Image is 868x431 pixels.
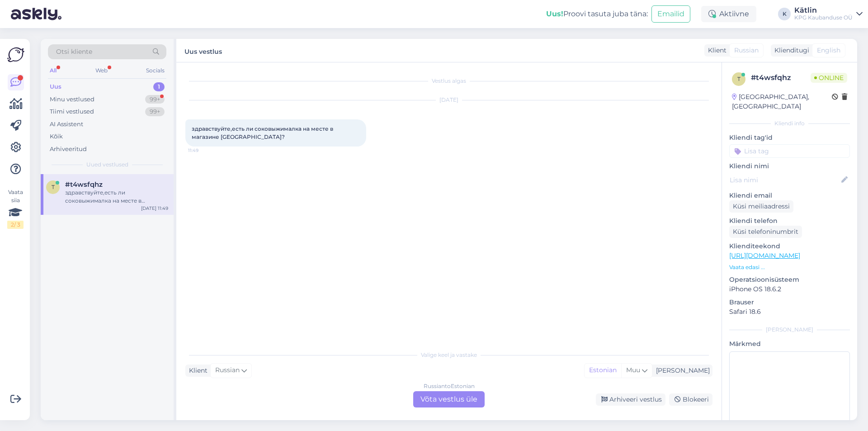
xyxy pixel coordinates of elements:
[48,65,58,76] div: All
[729,298,850,307] p: Brauser
[729,275,850,284] p: Operatsioonisüsteem
[778,8,791,20] div: K
[546,9,563,18] b: Uus!
[794,7,863,21] a: KätlinKPG Kaubanduse OÜ
[188,147,222,154] span: 11:49
[729,161,850,171] p: Kliendi nimi
[596,393,665,406] div: Arhiveeri vestlus
[215,365,240,375] span: Russian
[729,339,850,349] p: Märkmed
[729,284,850,294] p: iPhone OS 18.6.2
[729,133,850,142] p: Kliendi tag'id
[771,46,809,55] div: Klienditugi
[751,72,811,83] div: # t4wsfqhz
[7,221,24,229] div: 2 / 3
[50,145,87,154] div: Arhiveeritud
[734,46,759,55] span: Russian
[50,120,83,129] div: AI Assistent
[144,65,166,76] div: Socials
[732,92,832,111] div: [GEOGRAPHIC_DATA], [GEOGRAPHIC_DATA]
[546,9,648,19] div: Proovi tasuta juba täna:
[729,191,850,200] p: Kliendi email
[729,216,850,226] p: Kliendi telefon
[185,96,712,104] div: [DATE]
[7,46,24,63] img: Askly Logo
[729,326,850,334] div: [PERSON_NAME]
[651,5,690,23] button: Emailid
[50,132,63,141] div: Kõik
[50,95,94,104] div: Minu vestlused
[145,107,165,116] div: 99+
[192,125,335,140] span: здравствуйте,есть ли соковыжималка на месте в магазине [GEOGRAPHIC_DATA]?
[729,144,850,158] input: Lisa tag
[50,82,61,91] div: Uus
[794,7,853,14] div: Kätlin
[652,366,710,375] div: [PERSON_NAME]
[50,107,94,116] div: Tiimi vestlused
[669,393,712,406] div: Blokeeri
[52,184,55,190] span: t
[737,76,741,82] span: t
[626,366,640,374] span: Muu
[184,44,222,57] label: Uus vestlus
[729,307,850,317] p: Safari 18.6
[729,263,850,271] p: Vaata edasi ...
[56,47,92,57] span: Otsi kliente
[729,251,800,260] a: [URL][DOMAIN_NAME]
[730,175,840,185] input: Lisa nimi
[424,382,475,390] div: Russian to Estonian
[86,161,128,169] span: Uued vestlused
[729,242,850,251] p: Klienditeekond
[413,391,485,407] div: Võta vestlus üle
[185,366,208,375] div: Klient
[817,46,840,55] span: English
[141,205,168,212] div: [DATE] 11:49
[94,65,109,76] div: Web
[704,46,726,55] div: Klient
[701,6,756,22] div: Aktiivne
[185,351,712,359] div: Valige keel ja vastake
[794,14,853,21] div: KPG Kaubanduse OÜ
[7,188,24,229] div: Vaata siia
[185,77,712,85] div: Vestlus algas
[585,364,621,377] div: Estonian
[729,119,850,128] div: Kliendi info
[729,226,802,238] div: Küsi telefoninumbrit
[145,95,165,104] div: 99+
[65,180,103,189] span: #t4wsfqhz
[811,73,847,83] span: Online
[729,200,793,213] div: Küsi meiliaadressi
[65,189,168,205] div: здравствуйте,есть ли соковыжималка на месте в магазине [GEOGRAPHIC_DATA]?
[153,82,165,91] div: 1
